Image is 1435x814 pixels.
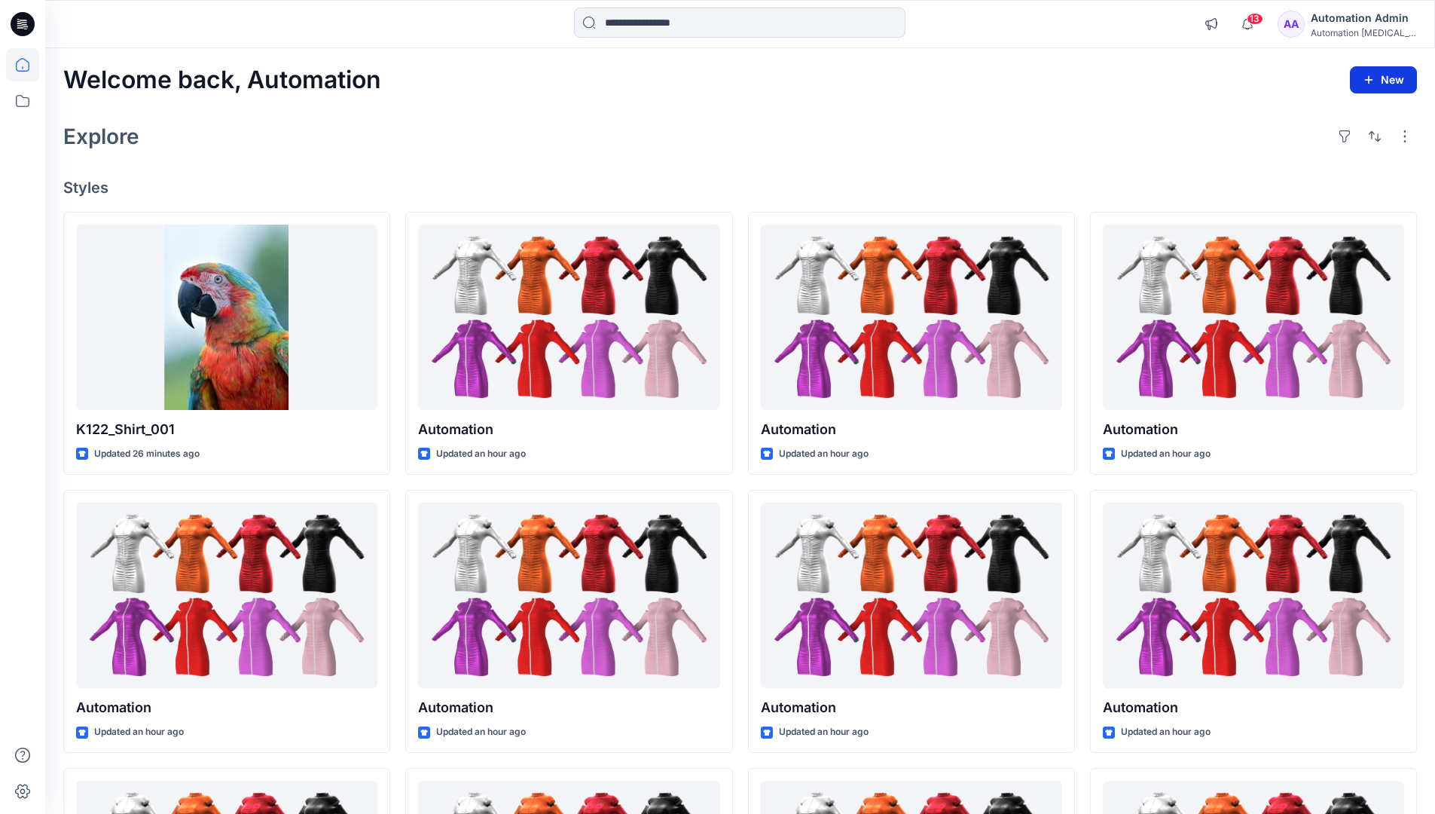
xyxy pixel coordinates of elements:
[76,697,377,718] p: Automation
[761,225,1062,411] a: Automation
[418,503,719,689] a: Automation
[418,697,719,718] p: Automation
[1103,225,1404,411] a: Automation
[1103,503,1404,689] a: Automation
[1311,27,1416,38] div: Automation [MEDICAL_DATA]...
[418,225,719,411] a: Automation
[779,724,869,740] p: Updated an hour ago
[1103,697,1404,718] p: Automation
[63,66,381,94] h2: Welcome back, Automation
[76,225,377,411] a: K122_Shirt_001
[1350,66,1417,93] button: New
[761,697,1062,718] p: Automation
[1103,419,1404,440] p: Automation
[1121,446,1211,462] p: Updated an hour ago
[76,503,377,689] a: Automation
[94,724,184,740] p: Updated an hour ago
[76,419,377,440] p: K122_Shirt_001
[436,724,526,740] p: Updated an hour ago
[761,503,1062,689] a: Automation
[1278,11,1305,38] div: AA
[418,419,719,440] p: Automation
[436,446,526,462] p: Updated an hour ago
[779,446,869,462] p: Updated an hour ago
[1311,9,1416,27] div: Automation Admin
[1121,724,1211,740] p: Updated an hour ago
[63,124,139,148] h2: Explore
[94,446,200,462] p: Updated 26 minutes ago
[63,179,1417,197] h4: Styles
[761,419,1062,440] p: Automation
[1247,13,1263,25] span: 13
